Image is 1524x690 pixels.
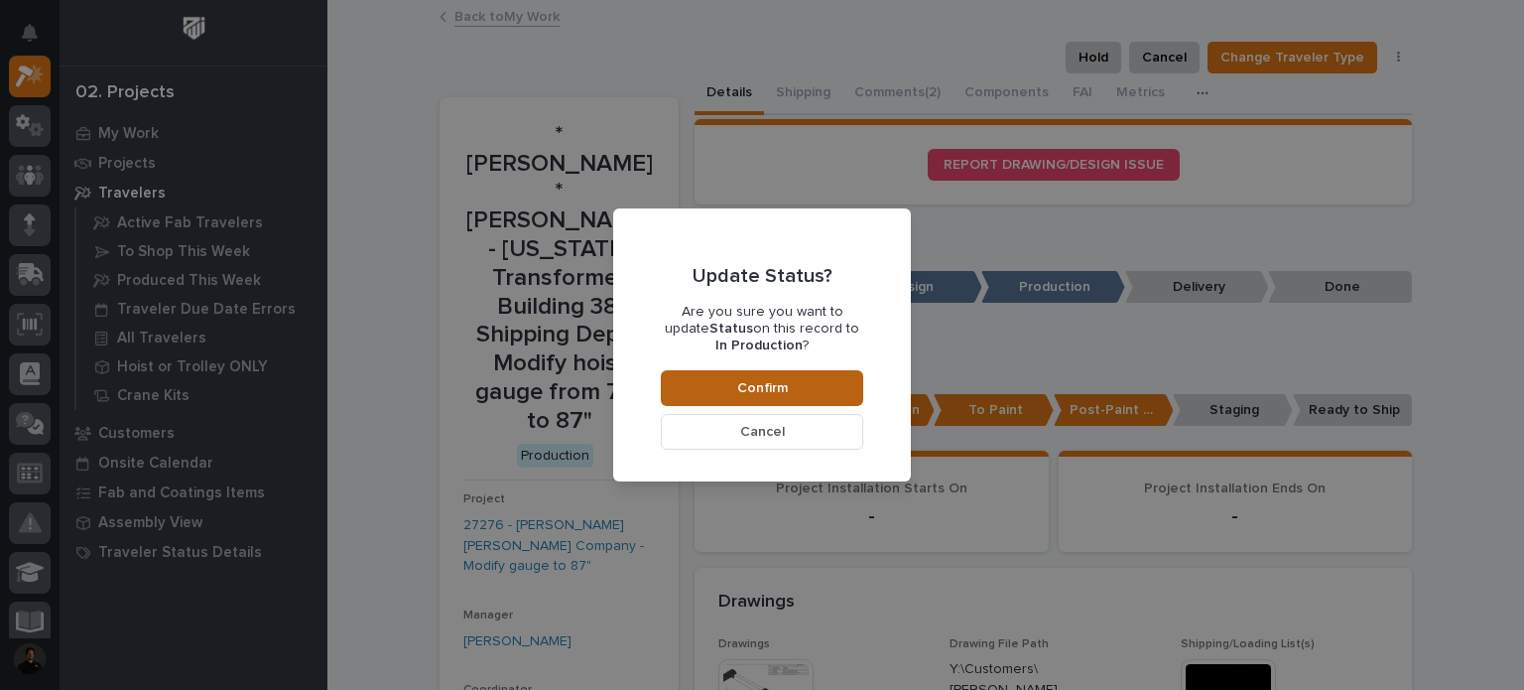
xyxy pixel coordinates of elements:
b: In Production [715,339,803,352]
b: Status [709,322,753,336]
p: Update Status? [693,264,832,288]
button: Cancel [661,414,863,450]
span: Confirm [737,379,788,397]
p: Are you sure you want to update on this record to ? [661,304,863,353]
span: Cancel [740,423,785,441]
button: Confirm [661,370,863,406]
